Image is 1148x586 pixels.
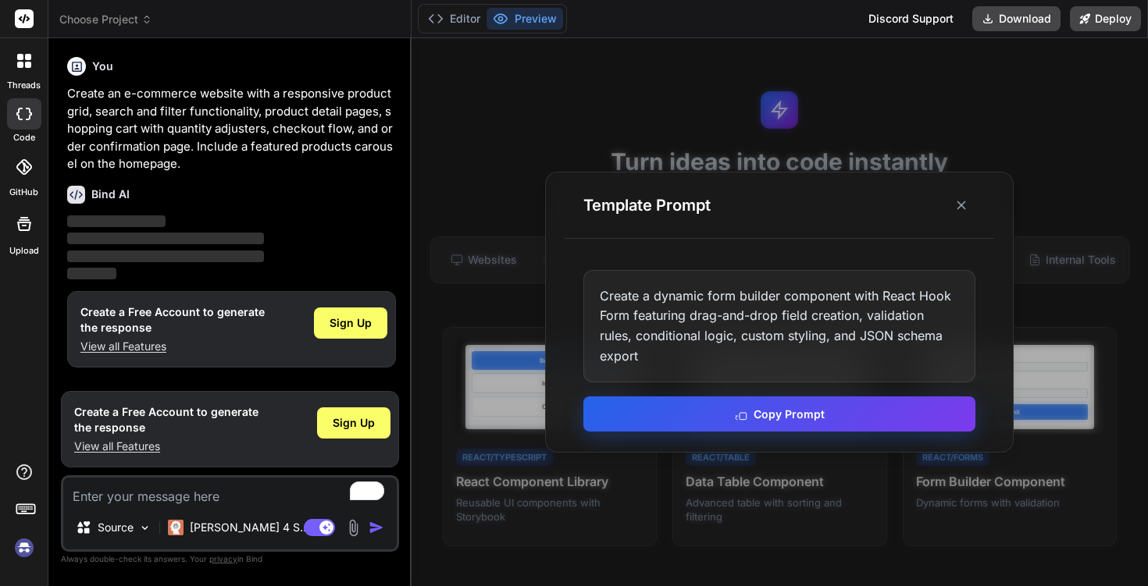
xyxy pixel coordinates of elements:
label: threads [7,79,41,92]
p: View all Features [80,339,265,354]
span: ‌ [67,268,116,279]
span: ‌ [67,250,264,262]
span: ‌ [67,233,264,244]
span: privacy [209,554,237,563]
img: icon [369,520,384,535]
p: Create an e-commerce website with a responsive product grid, search and filter functionality, pro... [67,85,396,173]
textarea: To enrich screen reader interactions, please activate Accessibility in Grammarly extension settings [63,478,397,506]
div: Discord Support [859,6,963,31]
h6: Bind AI [91,186,130,202]
span: Choose Project [59,12,152,27]
img: signin [11,535,37,561]
label: Upload [9,244,39,257]
p: Source [98,520,134,535]
button: Download [972,6,1061,31]
p: [PERSON_NAME] 4 S.. [190,520,306,535]
button: Copy Prompt [583,396,975,432]
button: Deploy [1070,6,1141,31]
div: Create a dynamic form builder component with React Hook Form featuring drag-and-drop field creati... [583,270,975,382]
img: Pick Models [138,521,152,535]
h1: Create a Free Account to generate the response [74,404,258,435]
h3: Template Prompt [583,194,711,216]
h6: You [92,59,113,74]
img: Claude 4 Sonnet [168,520,184,535]
p: View all Features [74,439,258,454]
span: Sign Up [330,315,372,331]
span: ‌ [67,215,166,227]
h1: Create a Free Account to generate the response [80,304,265,336]
label: code [13,131,35,144]
button: Editor [422,8,487,30]
span: Sign Up [333,415,375,431]
label: GitHub [9,186,38,199]
img: attachment [344,519,362,537]
p: Always double-check its answers. Your in Bind [61,552,399,566]
button: Preview [487,8,563,30]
